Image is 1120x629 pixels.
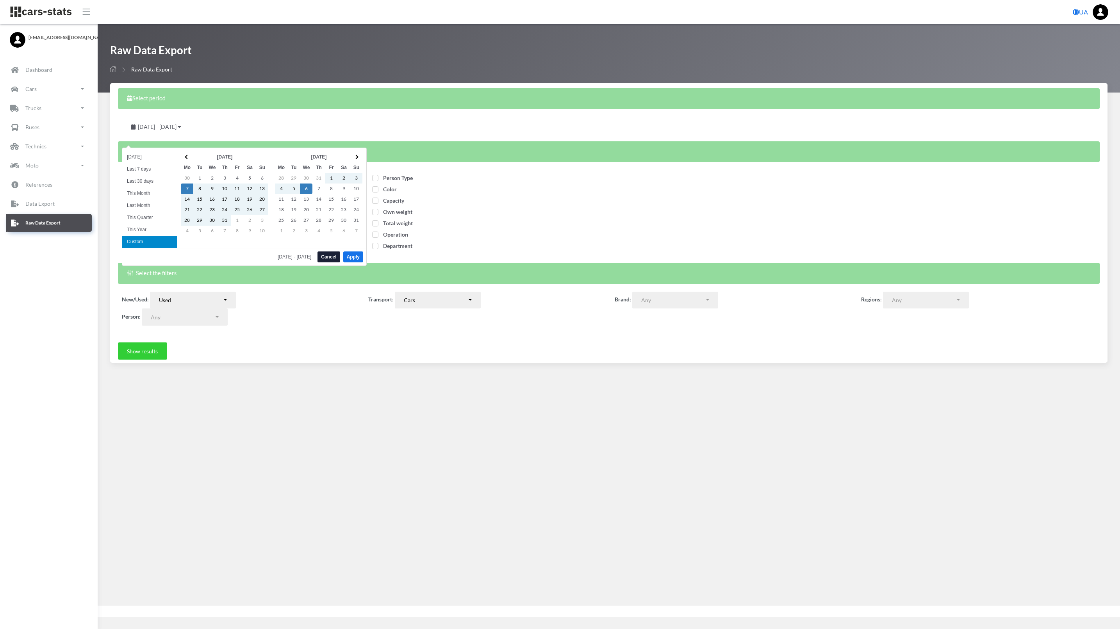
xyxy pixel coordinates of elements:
td: 6 [256,173,268,184]
img: navbar brand [10,6,72,18]
li: This Quarter [122,212,177,224]
td: 10 [218,184,231,194]
div: Select the columns you want to see in the table [118,141,1100,162]
td: 9 [243,226,256,236]
td: 4 [275,184,287,194]
li: This Month [122,187,177,200]
th: Su [350,162,362,173]
li: [DATE] [122,151,177,163]
td: 26 [287,215,300,226]
td: 14 [312,194,325,205]
td: 31 [312,173,325,184]
td: 13 [300,194,312,205]
td: 12 [243,184,256,194]
td: 29 [287,173,300,184]
div: Used [159,296,222,304]
button: Any [632,292,718,309]
td: 2 [287,226,300,236]
td: 6 [206,226,218,236]
li: Last 7 days [122,163,177,175]
p: Trucks [25,103,41,113]
span: Color [372,186,397,192]
a: Cars [6,80,92,98]
div: Select period [118,88,1100,109]
span: Raw Data Export [131,66,172,73]
p: Technics [25,141,46,151]
td: 1 [275,226,287,236]
td: 21 [181,205,193,215]
td: 9 [206,184,218,194]
td: 28 [275,173,287,184]
li: Last 30 days [122,175,177,187]
label: Regions: [861,295,882,303]
div: Any [151,313,214,321]
td: 31 [350,215,362,226]
td: 7 [218,226,231,236]
td: 21 [312,205,325,215]
td: 19 [287,205,300,215]
label: Transport: [368,295,394,303]
td: 18 [231,194,243,205]
td: 9 [337,184,350,194]
td: 3 [350,173,362,184]
td: 8 [231,226,243,236]
div: Any [641,296,704,304]
td: 3 [256,215,268,226]
div: Select the filters [118,263,1100,283]
a: Data Export [6,195,92,213]
td: 16 [337,194,350,205]
td: 24 [218,205,231,215]
span: [DATE] - [DATE] [278,255,314,259]
td: 31 [218,215,231,226]
td: 23 [337,205,350,215]
button: Used [150,292,236,309]
th: Fr [325,162,337,173]
td: 30 [181,173,193,184]
td: 3 [218,173,231,184]
p: Raw Data Export [25,219,61,227]
td: 4 [181,226,193,236]
p: Buses [25,122,39,132]
a: Trucks [6,99,92,117]
a: References [6,176,92,194]
a: [EMAIL_ADDRESS][DOMAIN_NAME] [10,32,88,41]
li: Custom [122,236,177,248]
a: UA [1070,4,1091,20]
td: 1 [325,173,337,184]
td: 6 [300,184,312,194]
div: Any [892,296,955,304]
button: Any [883,292,969,309]
th: Mo [181,162,193,173]
td: 25 [275,215,287,226]
td: 16 [206,194,218,205]
span: Capacity [372,197,404,204]
label: Person: [122,312,141,321]
td: 7 [181,184,193,194]
td: 7 [312,184,325,194]
td: 12 [287,194,300,205]
td: 29 [325,215,337,226]
td: 7 [350,226,362,236]
a: Technics [6,137,92,155]
td: 15 [325,194,337,205]
th: Sa [243,162,256,173]
span: Total weight [372,220,413,226]
li: Last Month [122,200,177,212]
button: Show results [118,342,167,360]
img: ... [1093,4,1108,20]
label: Brand: [615,295,631,303]
th: Tu [193,162,206,173]
td: 28 [312,215,325,226]
td: 23 [206,205,218,215]
td: 30 [337,215,350,226]
th: Th [312,162,325,173]
span: Person Type [372,175,413,181]
th: We [300,162,312,173]
td: 17 [350,194,362,205]
span: [EMAIL_ADDRESS][DOMAIN_NAME] [29,34,88,41]
th: Fr [231,162,243,173]
td: 27 [256,205,268,215]
a: Raw Data Export [6,214,92,232]
th: Tu [287,162,300,173]
td: 5 [287,184,300,194]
